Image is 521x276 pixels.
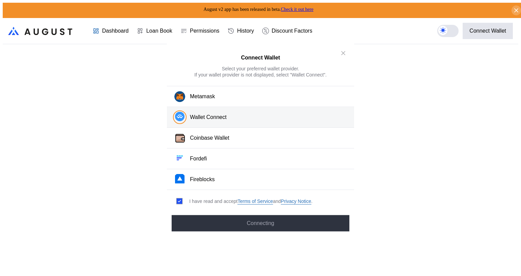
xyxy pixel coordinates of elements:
[190,176,215,183] div: Fireblocks
[222,65,299,71] div: Select your preferred wallet provider.
[281,7,313,12] a: Check it out here
[167,107,354,128] button: Wallet Connect
[167,169,354,190] button: FireblocksFireblocks
[172,215,349,231] button: Connecting
[190,114,227,121] div: Wallet Connect
[272,28,312,34] div: Discount Factors
[189,198,312,205] div: I have read and accept .
[167,86,354,107] button: Metamask
[281,198,311,205] a: Privacy Notice
[167,128,354,149] button: Coinbase WalletCoinbase Wallet
[102,28,129,34] div: Dashboard
[190,93,215,100] div: Metamask
[146,28,172,34] div: Loan Book
[175,153,185,163] img: Fordefi
[167,149,354,169] button: FordefiFordefi
[190,134,229,141] div: Coinbase Wallet
[237,28,254,34] div: History
[237,198,273,205] a: Terms of Service
[273,198,281,204] span: and
[190,28,219,34] div: Permissions
[194,71,327,77] div: If your wallet provider is not displayed, select "Wallet Connect".
[175,174,185,184] img: Fireblocks
[204,7,313,12] span: August v2 app has been released in beta.
[338,48,349,58] button: close modal
[241,55,280,61] h2: Connect Wallet
[190,155,207,162] div: Fordefi
[174,133,186,144] img: Coinbase Wallet
[469,28,506,34] div: Connect Wallet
